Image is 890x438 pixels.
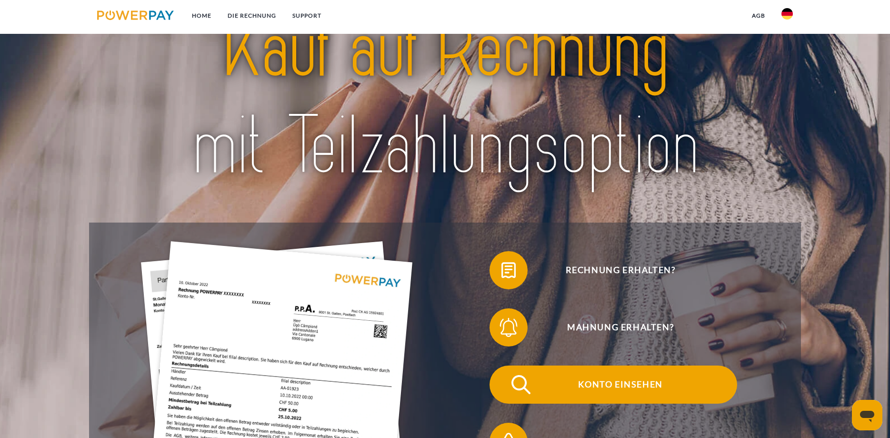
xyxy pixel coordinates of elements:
img: qb_bell.svg [497,316,520,339]
a: DIE RECHNUNG [220,7,284,24]
img: qb_bill.svg [497,258,520,282]
span: Rechnung erhalten? [504,251,737,289]
button: Konto einsehen [490,366,737,404]
img: logo-powerpay.svg [97,10,174,20]
img: qb_search.svg [509,373,533,397]
a: SUPPORT [284,7,330,24]
a: Home [184,7,220,24]
button: Rechnung erhalten? [490,251,737,289]
span: Mahnung erhalten? [504,308,737,346]
iframe: Schaltfläche zum Öffnen des Messaging-Fensters [852,400,882,430]
button: Mahnung erhalten? [490,308,737,346]
a: agb [744,7,773,24]
img: de [781,8,793,20]
span: Konto einsehen [504,366,737,404]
